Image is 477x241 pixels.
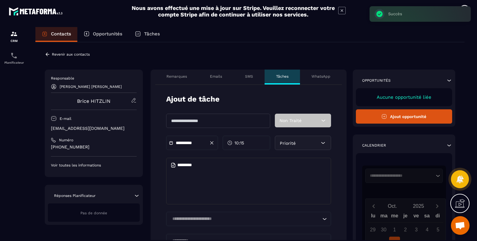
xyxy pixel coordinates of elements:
span: Pas de donnée [80,211,107,215]
a: Opportunités [77,27,129,42]
p: Tâches [144,31,160,37]
a: Contacts [35,27,77,42]
p: Tâches [276,74,288,79]
p: E-mail [60,116,71,121]
p: [EMAIL_ADDRESS][DOMAIN_NAME] [51,125,137,131]
img: logo [9,6,65,17]
p: Remarques [166,74,187,79]
div: Search for option [166,212,331,226]
p: [PERSON_NAME] [PERSON_NAME] [60,84,122,89]
input: Search for option [170,216,321,222]
div: Ouvrir le chat [451,216,470,235]
p: Numéro [59,138,73,143]
button: Ajout opportunité [356,109,452,124]
p: Opportunités [362,78,391,83]
p: WhatsApp [311,74,330,79]
img: scheduler [10,52,18,59]
p: Planificateur [2,61,26,64]
span: Priorité [280,141,296,146]
img: formation [10,30,18,38]
p: [PHONE_NUMBER] [51,144,137,150]
a: schedulerschedulerPlanificateur [2,47,26,69]
p: Ajout de tâche [166,94,220,104]
p: Opportunités [93,31,122,37]
h2: Nous avons effectué une mise à jour sur Stripe. Veuillez reconnecter votre compte Stripe afin de ... [131,5,335,18]
a: Brice HITZLIN [77,98,111,104]
span: 10:15 [234,140,244,146]
p: Responsable [51,76,137,81]
p: Aucune opportunité liée [362,94,446,100]
p: Revenir aux contacts [52,52,90,57]
p: CRM [2,39,26,43]
a: Tâches [129,27,166,42]
p: Emails [210,74,222,79]
p: Contacts [51,31,71,37]
p: SMS [245,74,253,79]
p: Réponses Planificateur [54,193,96,198]
p: Calendrier [362,143,386,148]
span: Non Traité [279,118,302,123]
a: formationformationCRM [2,25,26,47]
p: Voir toutes les informations [51,163,137,168]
